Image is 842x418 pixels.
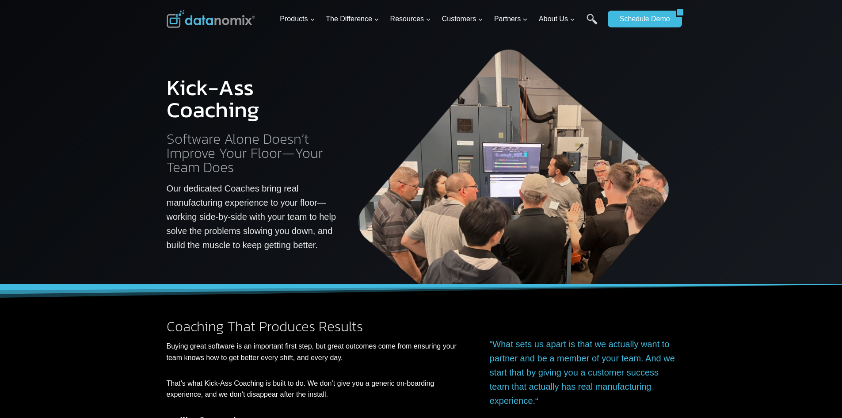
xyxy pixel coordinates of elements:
[167,341,465,363] p: Buying great software is an important first step, but great outcomes come from ensuring your team...
[167,132,338,174] h2: Software Alone Doesn’t Improve Your Floor—Your Team Does
[167,77,338,121] h1: Kick-Ass Coaching
[539,13,575,25] span: About Us
[490,339,675,406] span: “What sets us apart is that we actually want to partner and be a member of your team. And we star...
[167,10,255,28] img: Datanomix
[587,14,598,34] a: Search
[167,319,465,334] h2: Coaching That Produces Results
[608,11,676,27] a: Schedule Demo
[352,44,676,284] img: Datanomix Kick-Ass Coaching
[276,5,603,34] nav: Primary Navigation
[494,13,528,25] span: Partners
[442,13,483,25] span: Customers
[326,13,379,25] span: The Difference
[167,378,465,400] p: That’s what Kick-Ass Coaching is built to do. We don’t give you a generic on-boarding experience,...
[390,13,431,25] span: Resources
[167,181,338,252] p: Our dedicated Coaches bring real manufacturing experience to your floor—working side-by-side with...
[280,13,315,25] span: Products
[490,337,676,408] p: “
